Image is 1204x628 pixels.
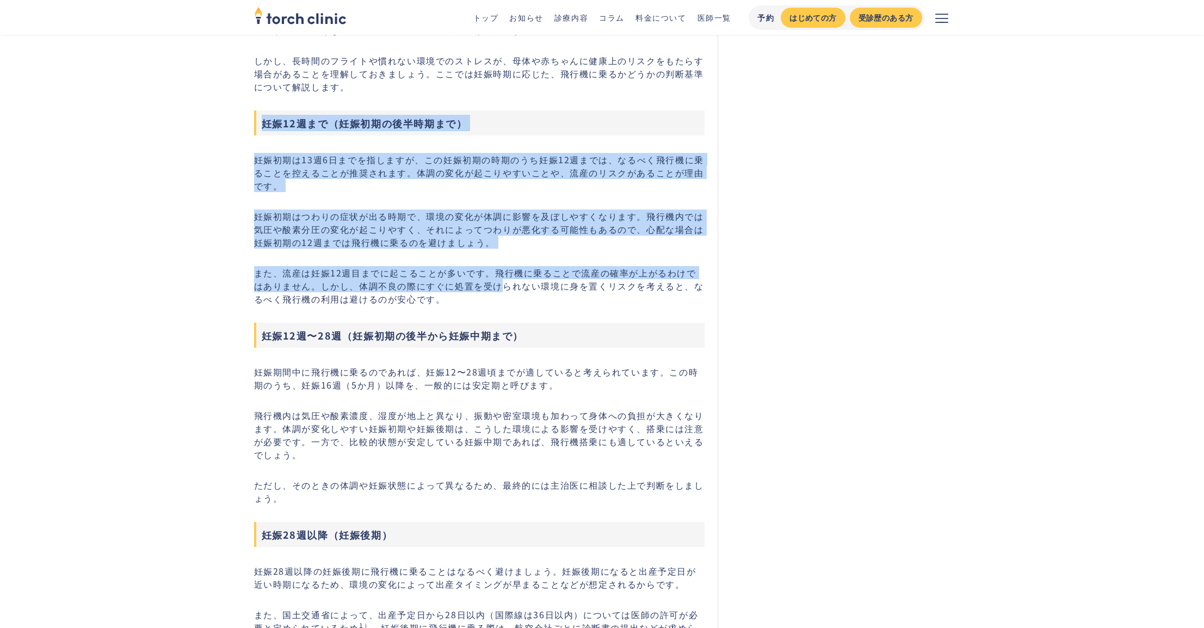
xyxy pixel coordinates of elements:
div: 予約 [757,12,774,23]
p: 妊娠初期はつわりの症状が出る時期で、環境の変化が体調に影響を及ぼしやすくなります。飛行機内では気圧や酸素分圧の変化が起こりやすく、それによってつわりが悪化する可能性もあるので、心配な場合は妊娠初... [254,210,705,249]
p: しかし、長時間のフライトや慣れない環境でのストレスが、母体や赤ちゃんに健康上のリスクをもたらす場合があることを理解しておきましょう。ここでは妊娠時期に応じた、飛行機に乗るかどうかの判断基準につい... [254,54,705,93]
p: ただし、そのときの体調や妊娠状態によって異なるため、最終的には主治医に相談した上で判断をしましょう。 [254,478,705,504]
div: 受診歴のある方 [859,12,913,23]
a: home [254,8,347,27]
h3: 妊娠12週〜28週（妊娠初期の後半から妊娠中期まで） [254,323,705,348]
a: はじめての方 [781,8,845,28]
a: 診療内容 [554,12,588,23]
a: お知らせ [509,12,543,23]
a: 受診歴のある方 [850,8,922,28]
a: コラム [599,12,625,23]
a: 医師一覧 [697,12,731,23]
h3: 妊娠12週まで（妊娠初期の後半時期まで） [254,110,705,136]
p: 妊娠初期は13週6日までを指しますが、この妊娠初期の時期のうち妊娠12週までは、なるべく飛行機に乗ることを控えることが推奨されます。体調の変化が起こりやすいことや、流産のリスクがあることが理由です。 [254,153,705,192]
p: また、流産は妊娠12週目までに起こることが多いです。飛行機に乗ることで流産の確率が上がるわけではありません。しかし、体調不良の際にすぐに処置を受けられない環境に身を置くリスクを考えると、なるべく... [254,266,705,305]
h3: 妊娠28週以降（妊娠後期） [254,522,705,547]
p: 飛行機内は気圧や酸素濃度、湿度が地上と異なり、振動や密室環境も加わって身体への負担が大きくなります。体調が変化しやすい妊娠初期や妊娠後期は、こうした環境による影響を受けやすく、搭乗には注意が必要... [254,409,705,461]
p: 妊娠28週以降の妊娠後期に飛行機に乗ることはなるべく避けましょう。妊娠後期になると出産予定日が近い時期になるため、環境の変化によって出産タイミングが早まることなどが想定されるからです。 [254,564,705,590]
div: はじめての方 [789,12,836,23]
a: 料金について [635,12,687,23]
a: トップ [473,12,499,23]
p: 妊娠期間中に飛行機に乗るのであれば、妊娠12〜28週頃までが適していると考えられています。この時期のうち、妊娠16週（5か月）以降を、一般的には安定期と呼びます。 [254,365,705,391]
img: torch clinic [254,3,347,27]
